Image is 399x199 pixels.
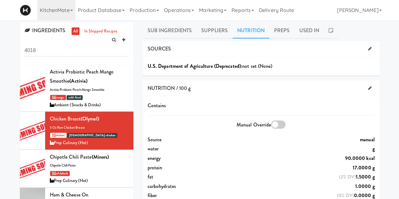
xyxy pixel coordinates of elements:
[92,153,109,161] b: (Minors)
[148,120,375,130] div: Manual Override
[356,173,375,180] span: 1.5000 g
[269,23,295,38] a: Preps
[148,164,162,171] span: protein
[83,27,119,35] a: in shipped recipes
[20,65,133,112] li: Activia Probiotic Peach Mango Smoothie(Activia)activia probiotic peach mango smoothie mangocold-f...
[353,164,375,171] span: 17.0000 g
[50,163,76,168] span: chipotle chili paste
[50,95,66,100] a: mango
[20,5,31,16] img: Micromart
[81,115,99,122] b: (olymel)
[50,171,70,176] a: ctf default
[50,125,85,130] span: 5 oz raw chicken breast
[50,133,67,138] a: chicken
[50,87,105,92] span: activia probiotic peach mango smoothie
[50,152,129,162] div: chipotle chili paste
[148,45,171,52] span: SOURCES
[232,23,269,38] a: Nutrition
[360,135,375,144] span: manual
[148,136,162,143] span: Source
[67,133,117,138] span: [DEMOGRAPHIC_DATA]-chicken
[72,27,79,35] a: all
[148,192,157,199] span: fiber
[25,27,65,34] span: INGREDIENTS
[148,173,153,180] span: fat
[50,139,129,147] div: Prep Culinary (Hot)
[339,174,356,180] span: (2% DV)
[148,155,161,162] span: energy
[355,183,375,190] span: 1.0000 g
[372,145,374,152] span: g
[148,102,166,109] span: Contains
[197,23,232,38] a: Suppliers
[69,77,87,85] b: (Activia)
[148,85,191,92] span: NUTRITION / 100 g
[148,62,242,70] span: U.S. Department of Agriculture (Deprecated):
[354,192,375,199] span: 0.0000 g
[148,183,176,190] span: carbohydrates
[20,150,133,188] li: chipotle chili paste(Minors)chipotle chili paste ctf defaultPrep Culinary (Hot)
[345,155,374,162] span: 90.0000 kcal
[67,95,83,100] span: cold-food
[50,67,129,86] div: Activia Probiotic Peach Mango Smoothie
[25,45,129,56] input: Search Ingredients
[294,23,324,38] a: Used In
[50,177,129,185] div: Prep Culinary (Hot)
[50,114,129,124] div: Chicken Breast
[143,23,197,38] a: Sub Ingredients
[337,192,354,199] span: (0% DV)
[20,112,133,149] li: Chicken Breast(olymel)5 oz raw chicken breast chicken[DEMOGRAPHIC_DATA]-chickenPrep Culinary (Hot)
[242,62,272,70] span: not set (None)
[50,101,129,109] div: Ambient (Snacks & Drinks)
[148,145,159,152] span: water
